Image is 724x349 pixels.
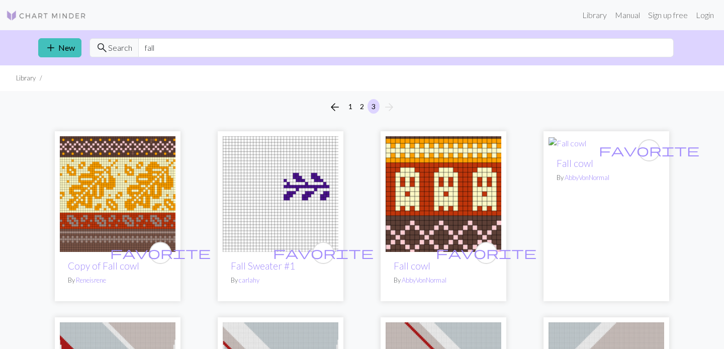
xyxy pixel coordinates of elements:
[638,139,660,161] button: favourite
[108,42,132,54] span: Search
[110,245,211,260] span: favorite
[394,260,430,272] a: Fall cowl
[223,188,338,198] a: Fall Sweater #1
[386,188,501,198] a: Fall cowl
[325,99,399,115] nav: Page navigation
[436,243,536,263] i: favourite
[329,101,341,113] i: Previous
[329,100,341,114] span: arrow_back
[68,260,139,272] a: Copy of Fall cowl
[45,41,57,55] span: add
[60,136,175,252] img: Fall cowl
[223,136,338,252] img: Fall Sweater #1
[96,41,108,55] span: search
[76,276,106,284] a: Reneisrene
[386,136,501,252] img: Fall cowl
[239,276,259,284] a: carlahy
[611,5,644,25] a: Manual
[565,173,609,182] a: AbbyVonNormal
[344,99,356,114] button: 1
[110,243,211,263] i: favourite
[578,5,611,25] a: Library
[557,173,656,183] p: By
[273,245,374,260] span: favorite
[60,188,175,198] a: Fall cowl
[325,99,345,115] button: Previous
[402,276,446,284] a: AbbyVonNormal
[557,157,593,169] a: Fall cowl
[644,5,692,25] a: Sign up free
[436,245,536,260] span: favorite
[599,142,699,158] span: favorite
[6,10,86,22] img: Logo
[368,99,380,114] button: 3
[312,242,334,264] button: favourite
[231,260,295,272] a: Fall Sweater #1
[692,5,718,25] a: Login
[356,99,368,114] button: 2
[38,38,81,57] a: New
[16,73,36,83] li: Library
[394,276,493,285] p: By
[549,137,586,149] img: Fall cowl
[599,140,699,160] i: favourite
[475,242,497,264] button: favourite
[149,242,171,264] button: favourite
[231,276,330,285] p: By
[273,243,374,263] i: favourite
[68,276,167,285] p: By
[549,137,586,147] a: Fall cowl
